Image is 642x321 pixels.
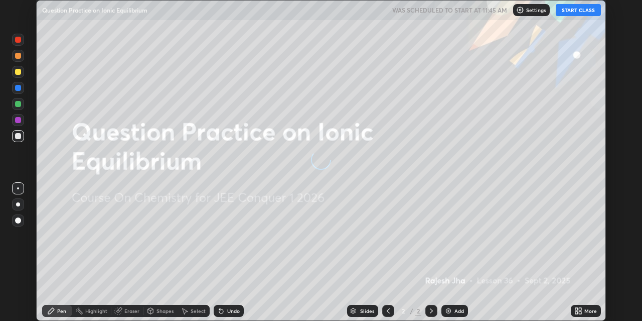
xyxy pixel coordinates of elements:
[42,6,147,14] p: Question Practice on Ionic Equilibrium
[156,308,174,313] div: Shapes
[57,308,66,313] div: Pen
[227,308,240,313] div: Undo
[556,4,601,16] button: START CLASS
[392,6,507,15] h5: WAS SCHEDULED TO START AT 11:45 AM
[444,307,452,315] img: add-slide-button
[191,308,206,313] div: Select
[398,308,408,314] div: 2
[516,6,524,14] img: class-settings-icons
[526,8,546,13] p: Settings
[124,308,139,313] div: Eraser
[454,308,464,313] div: Add
[360,308,374,313] div: Slides
[584,308,597,313] div: More
[415,306,421,315] div: 2
[410,308,413,314] div: /
[85,308,107,313] div: Highlight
